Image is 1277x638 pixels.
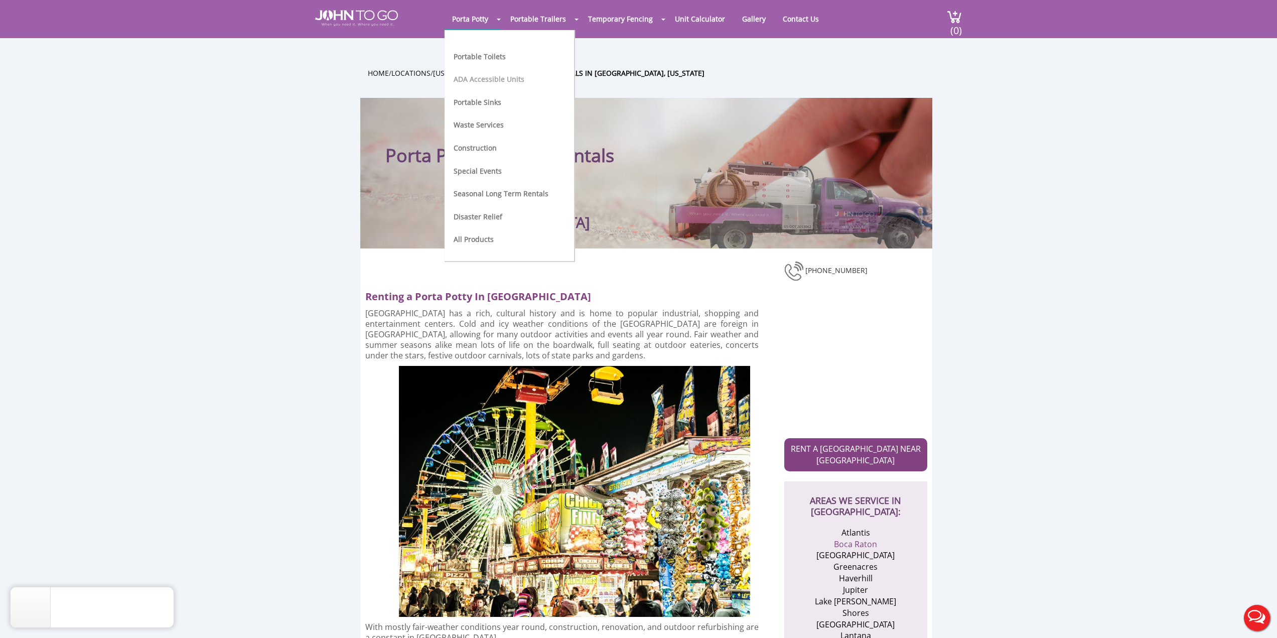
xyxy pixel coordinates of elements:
a: Portable Trailers [503,9,574,29]
img: JOHN to go [315,10,398,26]
li: Atlantis [807,527,905,539]
img: phone-number [784,260,805,282]
a: Locations [391,68,431,78]
h1: Porta Potty & Toilet Rentals [385,118,709,166]
li: Greenacres [807,561,905,573]
a: [US_STATE] [433,68,470,78]
span: (0) [950,16,962,37]
a: Temporary Fencing [581,9,660,29]
a: Porta Potty & Toilet Rentals in [GEOGRAPHIC_DATA], [US_STATE] [473,68,704,78]
li: Jupiter [807,584,905,596]
h2: AREAS WE SERVICE IN [GEOGRAPHIC_DATA]: [794,481,917,517]
p: [GEOGRAPHIC_DATA] has a rich, cultural history and is home to popular industrial, shopping and en... [365,308,759,361]
li: Haverhill [807,573,905,584]
a: Unit Calculator [667,9,733,29]
a: Home [368,68,389,78]
li: [GEOGRAPHIC_DATA] [807,619,905,630]
a: Contact Us [775,9,826,29]
a: Boca Raton [834,539,877,550]
img: Night out in West Palm Beach, Florida [399,366,750,617]
li: [GEOGRAPHIC_DATA] [807,550,905,561]
a: Gallery [735,9,773,29]
a: Porta Potty [445,9,496,29]
ul: / / / [368,67,940,79]
li: Lake [PERSON_NAME] Shores [807,596,905,619]
img: cart a [947,10,962,24]
button: Live Chat [1237,598,1277,638]
img: Truck [656,155,927,248]
h2: Renting a Porta Potty In [GEOGRAPHIC_DATA] [365,285,768,303]
a: RENT A [GEOGRAPHIC_DATA] NEAR [GEOGRAPHIC_DATA] [784,438,927,471]
div: [PHONE_NUMBER] [784,260,927,282]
